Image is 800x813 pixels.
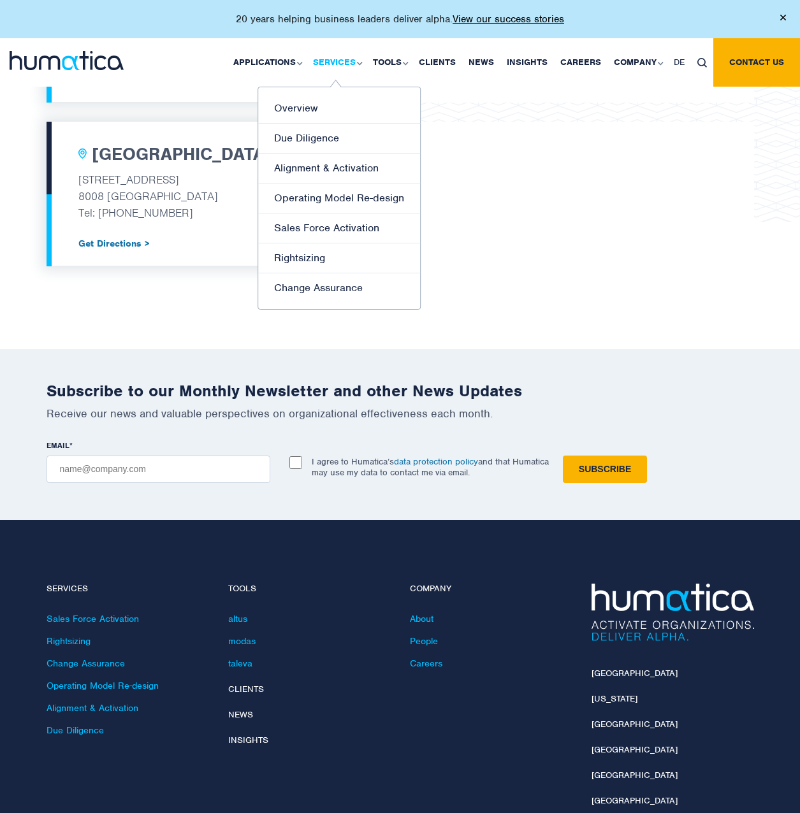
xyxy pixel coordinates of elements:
[453,13,564,25] a: View our success stories
[47,702,138,714] a: Alignment & Activation
[47,406,754,421] p: Receive our news and valuable perspectives on organizational effectiveness each month.
[78,188,251,205] p: 8008 [GEOGRAPHIC_DATA]
[258,154,420,183] a: Alignment & Activation
[258,94,420,124] a: Overview
[78,238,251,248] a: Get Directions >
[47,456,270,483] input: name@company.com
[258,183,420,213] a: Operating Model Re-design
[394,456,478,467] a: data protection policy
[78,205,251,221] p: Tel: [PHONE_NUMBER]
[258,213,420,243] a: Sales Force Activation
[592,719,678,730] a: [GEOGRAPHIC_DATA]
[367,38,412,87] a: Tools
[47,680,159,691] a: Operating Model Re-design
[47,635,91,647] a: Rightsizing
[713,38,800,87] a: Contact us
[258,273,420,303] a: Change Assurance
[592,744,678,755] a: [GEOGRAPHIC_DATA]
[500,38,554,87] a: Insights
[554,38,607,87] a: Careers
[228,709,253,720] a: News
[410,613,433,624] a: About
[410,584,572,594] h4: Company
[258,124,420,154] a: Due Diligence
[10,51,124,70] img: logo
[47,613,139,624] a: Sales Force Activation
[462,38,500,87] a: News
[307,38,367,87] a: Services
[78,171,251,188] p: [STREET_ADDRESS]
[410,635,438,647] a: People
[47,584,209,594] h4: Services
[592,795,678,806] a: [GEOGRAPHIC_DATA]
[47,658,125,669] a: Change Assurance
[228,658,252,669] a: taleva
[592,584,754,641] img: Humatica
[592,693,637,704] a: [US_STATE]
[697,58,707,68] img: search_icon
[228,613,247,624] a: altus
[607,38,667,87] a: Company
[592,770,678,781] a: [GEOGRAPHIC_DATA]
[674,57,685,68] span: DE
[236,13,564,25] p: 20 years helping business leaders deliver alpha.
[412,38,462,87] a: Clients
[228,684,264,694] a: Clients
[228,584,391,594] h4: Tools
[289,456,302,469] input: I agree to Humatica’sdata protection policyand that Humatica may use my data to contact me via em...
[227,38,307,87] a: Applications
[410,658,442,669] a: Careers
[592,668,678,679] a: [GEOGRAPHIC_DATA]
[47,440,69,450] span: EMAIL
[228,735,268,745] a: Insights
[312,456,549,478] p: I agree to Humatica’s and that Humatica may use my data to contact me via email.
[228,635,256,647] a: modas
[563,456,647,483] input: Subscribe
[47,381,754,401] h2: Subscribe to our Monthly Newsletter and other News Updates
[47,724,104,736] a: Due Diligence
[667,38,691,87] a: DE
[258,243,420,273] a: Rightsizing
[92,144,272,166] h2: [GEOGRAPHIC_DATA]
